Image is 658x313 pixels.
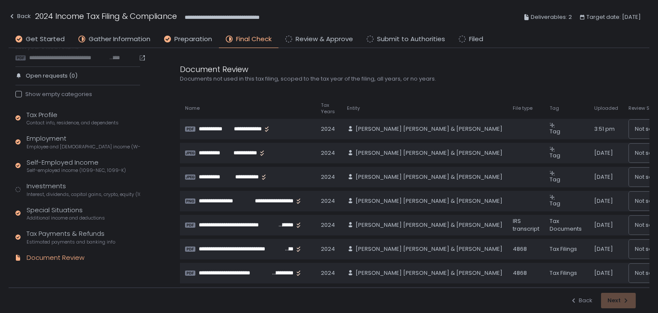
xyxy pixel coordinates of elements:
span: Interest, dividends, capital gains, crypto, equity (1099s, K-1s) [27,191,140,198]
span: [PERSON_NAME] [PERSON_NAME] & [PERSON_NAME] [356,245,502,253]
span: Not set [635,173,654,181]
div: Document Review [27,253,84,263]
button: Back [9,10,31,24]
div: Last year's filed returns [15,43,140,61]
span: [PERSON_NAME] [PERSON_NAME] & [PERSON_NAME] [356,149,502,157]
span: Filed [469,34,483,44]
span: File type [513,105,532,111]
span: [DATE] [594,173,613,181]
span: Not set [635,125,654,133]
span: Not set [635,197,654,205]
span: Uploaded [594,105,618,111]
span: Additional income and deductions [27,215,105,221]
div: Back [9,11,31,21]
div: Investments [27,181,140,198]
span: [PERSON_NAME] [PERSON_NAME] & [PERSON_NAME] [356,221,502,229]
span: Target date: [DATE] [586,12,641,22]
div: Documents not used in this tax filing, scoped to the tax year of the filing, all years, or no years. [180,75,591,83]
h1: 2024 Income Tax Filing & Compliance [35,10,177,22]
span: Final Check [236,34,272,44]
span: Tag [550,127,560,135]
span: Preparation [174,34,212,44]
span: [PERSON_NAME] [PERSON_NAME] & [PERSON_NAME] [356,173,502,181]
span: Tag [550,175,560,184]
span: [PERSON_NAME] [PERSON_NAME] & [PERSON_NAME] [356,197,502,205]
div: Employment [27,134,140,150]
span: Not set [635,245,654,253]
span: Not set [635,221,654,229]
span: 3:51 pm [594,125,615,133]
div: Self-Employed Income [27,158,126,174]
div: Tax Profile [27,110,119,126]
span: Tax Years [321,102,337,115]
span: Review & Approve [296,34,353,44]
span: Not set [635,149,654,157]
span: [PERSON_NAME] [PERSON_NAME] & [PERSON_NAME] [356,125,502,133]
span: [DATE] [594,221,613,229]
button: Back [570,293,592,308]
span: Tag [550,105,559,111]
span: Get Started [26,34,65,44]
div: Special Situations [27,205,105,222]
span: [DATE] [594,245,613,253]
div: Document Review [180,63,591,75]
span: [DATE] [594,197,613,205]
span: Employee and [DEMOGRAPHIC_DATA] income (W-2s) [27,144,140,150]
span: [DATE] [594,149,613,157]
span: Tag [550,151,560,160]
span: [DATE] [594,269,613,277]
span: Contact info, residence, and dependents [27,120,119,126]
span: [PERSON_NAME] [PERSON_NAME] & [PERSON_NAME] [356,269,502,277]
span: Tag [550,199,560,208]
span: Not set [635,269,654,277]
span: Submit to Authorities [377,34,445,44]
span: Deliverables: 2 [531,12,572,22]
div: Back [570,297,592,304]
span: Self-employed income (1099-NEC, 1099-K) [27,167,126,174]
div: Tax Payments & Refunds [27,229,115,245]
span: Open requests (0) [26,72,78,80]
span: Name [185,105,200,111]
span: Entity [347,105,360,111]
span: Estimated payments and banking info [27,239,115,245]
span: Gather Information [89,34,150,44]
